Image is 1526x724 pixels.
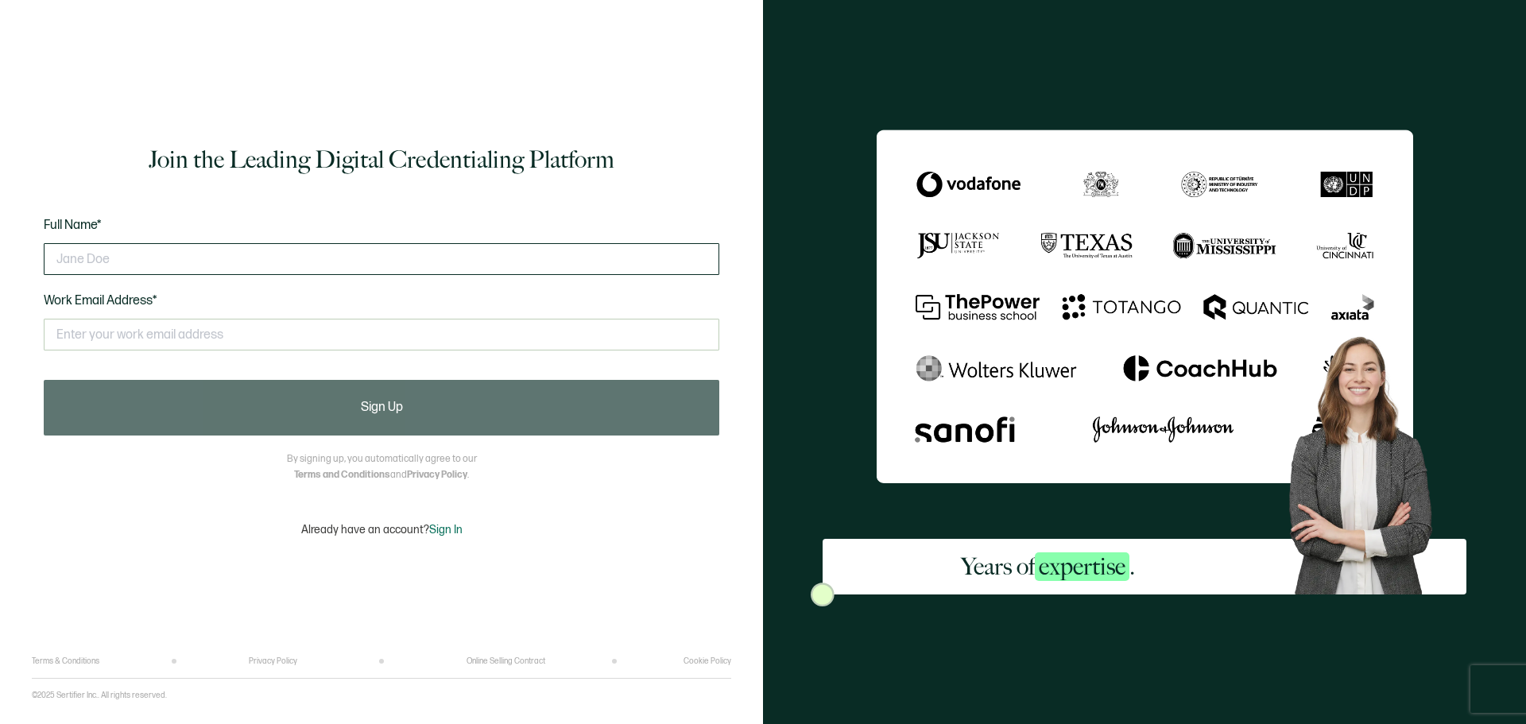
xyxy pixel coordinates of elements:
[249,656,297,666] a: Privacy Policy
[467,656,545,666] a: Online Selling Contract
[961,551,1135,583] h2: Years of .
[44,293,157,308] span: Work Email Address*
[44,380,719,436] button: Sign Up
[287,451,477,483] p: By signing up, you automatically agree to our and .
[32,656,99,666] a: Terms & Conditions
[1273,323,1466,594] img: Sertifier Signup - Years of <span class="strong-h">expertise</span>. Hero
[44,243,719,275] input: Jane Doe
[1261,544,1526,724] iframe: Chat Widget
[44,319,719,350] input: Enter your work email address
[407,469,467,481] a: Privacy Policy
[1035,552,1129,581] span: expertise
[877,130,1413,483] img: Sertifier Signup - Years of <span class="strong-h">expertise</span>.
[301,523,463,536] p: Already have an account?
[149,144,614,176] h1: Join the Leading Digital Credentialing Platform
[429,523,463,536] span: Sign In
[811,583,835,606] img: Sertifier Signup
[294,469,390,481] a: Terms and Conditions
[44,218,102,233] span: Full Name*
[32,691,167,700] p: ©2025 Sertifier Inc.. All rights reserved.
[361,401,403,414] span: Sign Up
[684,656,731,666] a: Cookie Policy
